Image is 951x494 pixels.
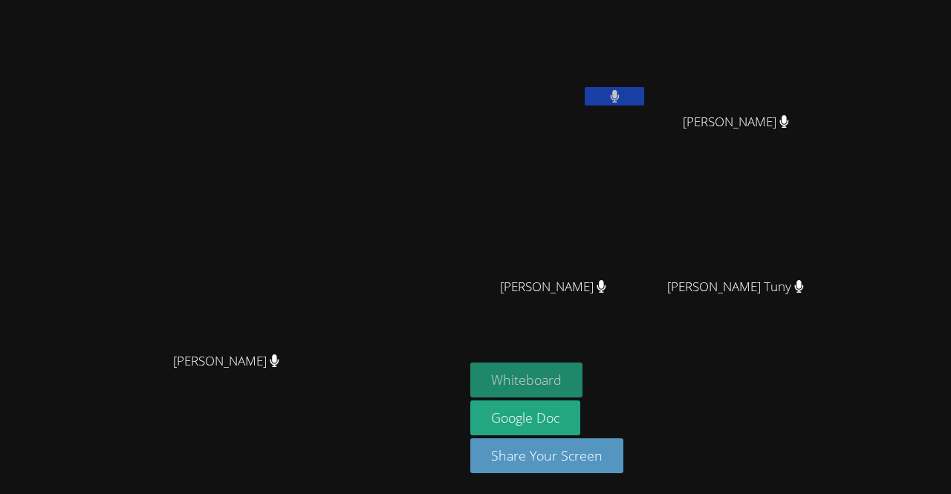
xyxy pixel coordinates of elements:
[470,400,580,435] a: Google Doc
[683,111,789,133] span: [PERSON_NAME]
[500,276,606,298] span: [PERSON_NAME]
[667,276,804,298] span: [PERSON_NAME] Tuny
[470,363,582,397] button: Whiteboard
[173,351,279,372] span: [PERSON_NAME]
[470,438,623,473] button: Share Your Screen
